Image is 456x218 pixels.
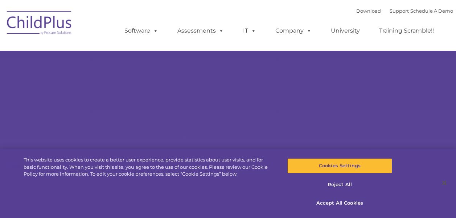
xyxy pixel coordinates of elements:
[170,24,231,38] a: Assessments
[324,24,367,38] a: University
[287,177,392,192] button: Reject All
[3,6,76,42] img: ChildPlus by Procare Solutions
[436,175,452,191] button: Close
[287,158,392,173] button: Cookies Settings
[268,24,319,38] a: Company
[356,8,381,14] a: Download
[390,8,409,14] a: Support
[287,196,392,211] button: Accept All Cookies
[410,8,453,14] a: Schedule A Demo
[236,24,263,38] a: IT
[372,24,441,38] a: Training Scramble!!
[117,24,165,38] a: Software
[24,156,274,178] div: This website uses cookies to create a better user experience, provide statistics about user visit...
[356,8,453,14] font: |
